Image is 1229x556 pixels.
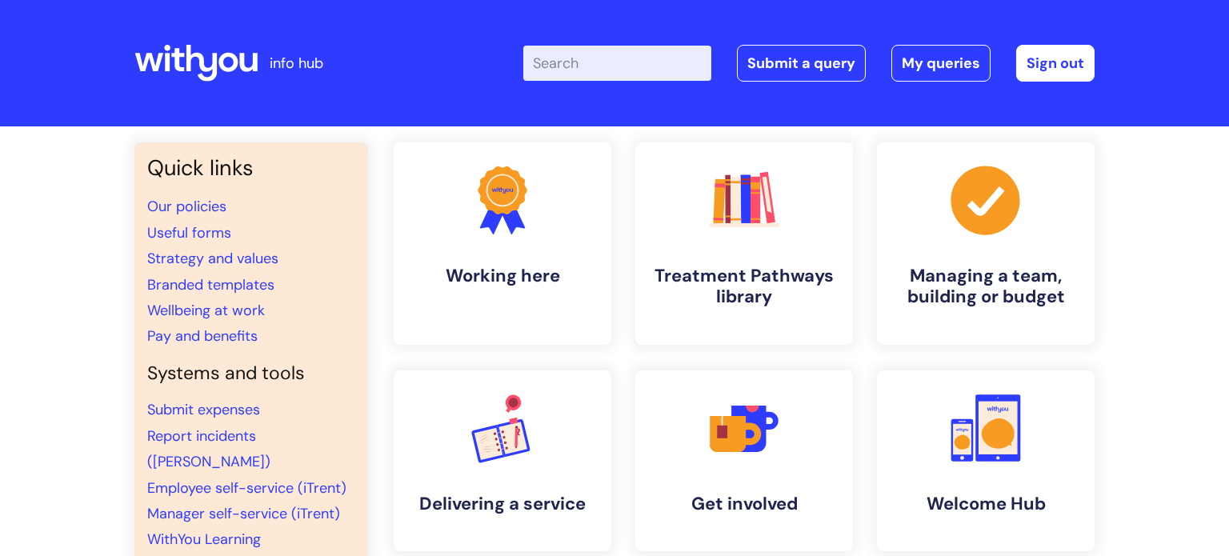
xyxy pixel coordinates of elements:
h4: Delivering a service [406,494,598,514]
a: My queries [891,45,991,82]
a: Our policies [147,197,226,216]
h4: Working here [406,266,598,286]
h4: Managing a team, building or budget [890,266,1082,308]
h4: Get involved [648,494,840,514]
p: info hub [270,50,323,76]
a: Sign out [1016,45,1095,82]
a: Submit a query [737,45,866,82]
a: Managing a team, building or budget [877,142,1095,345]
div: | - [523,45,1095,82]
a: Working here [394,142,611,345]
h4: Welcome Hub [890,494,1082,514]
a: Treatment Pathways library [635,142,853,345]
a: Branded templates [147,275,274,294]
h3: Quick links [147,155,355,181]
a: Welcome Hub [877,370,1095,551]
a: Manager self-service (iTrent) [147,504,340,523]
a: Strategy and values [147,249,278,268]
h4: Systems and tools [147,362,355,385]
a: Wellbeing at work [147,301,265,320]
a: Pay and benefits [147,326,258,346]
a: WithYou Learning [147,530,261,549]
input: Search [523,46,711,81]
a: Report incidents ([PERSON_NAME]) [147,426,270,471]
a: Get involved [635,370,853,551]
a: Delivering a service [394,370,611,551]
a: Employee self-service (iTrent) [147,478,346,498]
a: Submit expenses [147,400,260,419]
a: Useful forms [147,223,231,242]
h4: Treatment Pathways library [648,266,840,308]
